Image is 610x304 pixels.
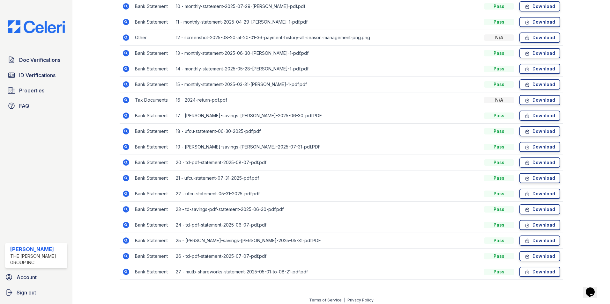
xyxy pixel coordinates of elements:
[132,77,173,92] td: Bank Statement
[519,204,560,214] a: Download
[19,71,56,79] span: ID Verifications
[484,97,514,103] div: N/A
[132,124,173,139] td: Bank Statement
[173,108,481,124] td: 17 - [PERSON_NAME]-savings-[PERSON_NAME]-2025-06-30-pdf.PDF
[309,298,342,302] a: Terms of Service
[132,92,173,108] td: Tax Documents
[484,175,514,181] div: Pass
[484,144,514,150] div: Pass
[132,30,173,46] td: Other
[519,64,560,74] a: Download
[173,217,481,233] td: 24 - td-pdf-statement-2025-06-07-pdf.pdf
[173,61,481,77] td: 14 - monthly-statement-2025-05-28-[PERSON_NAME]-1-pdf.pdf
[519,189,560,199] a: Download
[132,202,173,217] td: Bank Statement
[3,271,70,284] a: Account
[519,48,560,58] a: Download
[173,170,481,186] td: 21 - ufcu-statement-07-31-2025-pdf.pdf
[173,264,481,280] td: 27 - mutb-shareworks-statement-2025-05-01-to-08-21-pdf.pdf
[519,267,560,277] a: Download
[519,235,560,246] a: Download
[19,56,60,64] span: Doc Verifications
[519,1,560,11] a: Download
[19,102,29,110] span: FAQ
[484,128,514,134] div: Pass
[132,61,173,77] td: Bank Statement
[173,155,481,170] td: 20 - td-pdf-statement-2025-08-07-pdf.pdf
[484,253,514,259] div: Pass
[10,253,65,266] div: The [PERSON_NAME] Group Inc.
[484,81,514,88] div: Pass
[484,269,514,275] div: Pass
[484,34,514,41] div: N/A
[519,95,560,105] a: Download
[173,124,481,139] td: 18 - ufcu-statement-06-30-2025-pdf.pdf
[5,69,67,82] a: ID Verifications
[519,220,560,230] a: Download
[173,202,481,217] td: 23 - td-savings-pdf-statement-2025-06-30-pdf.pdf
[519,251,560,261] a: Download
[132,46,173,61] td: Bank Statement
[519,126,560,136] a: Download
[583,279,604,298] iframe: chat widget
[173,46,481,61] td: 13 - monthly-statement-2025-06-30-[PERSON_NAME]-1-pdf.pdf
[17,289,36,296] span: Sign out
[173,14,481,30] td: 11 - monthly-statement-2025-04-29-[PERSON_NAME]-1-pdf.pdf
[173,92,481,108] td: 16 - 2024-return-pdf.pdf
[519,33,560,43] a: Download
[173,139,481,155] td: 19 - [PERSON_NAME]-savings-[PERSON_NAME]-2025-07-31-pdf.PDF
[484,237,514,244] div: Pass
[132,155,173,170] td: Bank Statement
[173,77,481,92] td: 15 - monthly-statement-2025-03-31-[PERSON_NAME]-1-pdf.pdf
[17,273,37,281] span: Account
[519,111,560,121] a: Download
[173,249,481,264] td: 26 - td-pdf-statement-2025-07-07-pdf.pdf
[484,191,514,197] div: Pass
[484,66,514,72] div: Pass
[484,222,514,228] div: Pass
[132,249,173,264] td: Bank Statement
[519,142,560,152] a: Download
[3,286,70,299] a: Sign out
[19,87,44,94] span: Properties
[5,99,67,112] a: FAQ
[344,298,345,302] div: |
[132,217,173,233] td: Bank Statement
[132,233,173,249] td: Bank Statement
[484,112,514,119] div: Pass
[173,186,481,202] td: 22 - ufcu-statement-05-31-2025-pdf.pdf
[484,19,514,25] div: Pass
[173,30,481,46] td: 12 - screenshot-2025-08-20-at-20-01-36-payment-history-all-season-management-png.png
[5,54,67,66] a: Doc Verifications
[484,50,514,56] div: Pass
[132,108,173,124] td: Bank Statement
[484,159,514,166] div: Pass
[519,173,560,183] a: Download
[10,245,65,253] div: [PERSON_NAME]
[132,14,173,30] td: Bank Statement
[132,264,173,280] td: Bank Statement
[173,233,481,249] td: 25 - [PERSON_NAME]-savings-[PERSON_NAME]-2025-05-31-pdf.PDF
[347,298,374,302] a: Privacy Policy
[132,186,173,202] td: Bank Statement
[484,3,514,10] div: Pass
[484,206,514,213] div: Pass
[5,84,67,97] a: Properties
[3,20,70,33] img: CE_Logo_Blue-a8612792a0a2168367f1c8372b55b34899dd931a85d93a1a3d3e32e68fde9ad4.png
[519,157,560,168] a: Download
[132,170,173,186] td: Bank Statement
[519,17,560,27] a: Download
[132,139,173,155] td: Bank Statement
[519,79,560,90] a: Download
